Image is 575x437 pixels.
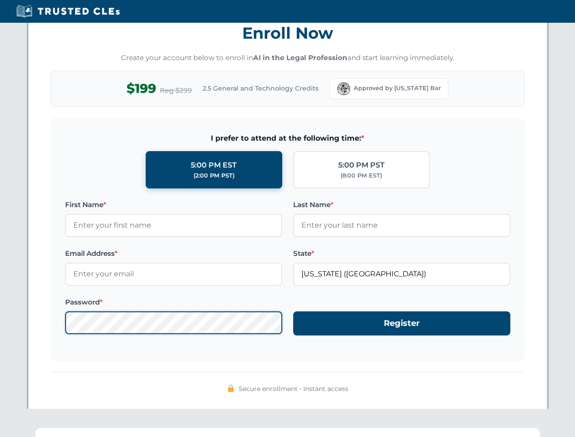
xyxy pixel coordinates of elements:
[65,132,510,144] span: I prefer to attend at the following time:
[354,84,441,93] span: Approved by [US_STATE] Bar
[65,214,282,237] input: Enter your first name
[341,171,382,180] div: (8:00 PM EST)
[227,385,234,392] img: 🔒
[239,384,348,394] span: Secure enrollment • Instant access
[293,199,510,210] label: Last Name
[191,159,237,171] div: 5:00 PM EST
[127,78,156,99] span: $199
[203,83,319,93] span: 2.5 General and Technology Credits
[337,82,350,95] img: Florida Bar
[253,53,347,62] strong: AI in the Legal Profession
[293,214,510,237] input: Enter your last name
[51,19,525,47] h3: Enroll Now
[293,263,510,285] input: Florida (FL)
[65,248,282,259] label: Email Address
[293,248,510,259] label: State
[65,199,282,210] label: First Name
[65,263,282,285] input: Enter your email
[51,53,525,63] p: Create your account below to enroll in and start learning immediately.
[193,171,234,180] div: (2:00 PM PST)
[14,5,122,18] img: Trusted CLEs
[338,159,385,171] div: 5:00 PM PST
[160,85,192,96] span: Reg $299
[293,311,510,335] button: Register
[65,297,282,308] label: Password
